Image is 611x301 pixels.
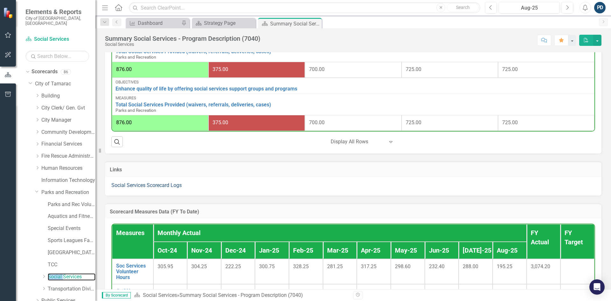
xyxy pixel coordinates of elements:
button: Search [447,3,479,12]
span: 222.25 [225,263,241,269]
span: 725.00 [502,119,518,125]
button: PD [594,2,606,13]
div: Open Intercom Messenger [589,279,605,295]
a: Social Services [143,292,177,298]
div: Strategy Page [204,19,254,27]
a: Parks and Rec Volunteers [48,201,95,208]
span: 375.00 [213,66,228,72]
a: City Clerk/ Gen. Gvt [41,104,95,112]
h3: Scorecard Measures Data (FY To Date) [110,209,597,215]
span: Elements & Reports [25,8,89,16]
a: Social Services Scorecard Logs [111,182,182,188]
span: 1 [191,289,194,295]
a: Sports Leagues Facilities Fields [48,237,95,244]
span: 304.25 [191,263,207,269]
td: Double-Click to Edit Right Click for Context Menu [112,94,594,115]
span: 0 [259,289,262,295]
a: TCC [48,261,95,269]
div: Measures [116,96,591,100]
a: Information Technology [41,177,95,184]
span: 700.00 [309,66,325,72]
span: 0 [395,289,398,295]
span: Search [456,5,470,10]
div: » [134,292,348,299]
button: Aug-25 [499,2,560,13]
span: 5 [531,289,534,295]
span: 300.75 [259,263,275,269]
span: 0 [293,289,296,295]
span: Parks and Recreation [116,54,156,60]
span: 375.00 [213,119,228,125]
img: ClearPoint Strategy [3,7,14,18]
a: Financial Services [41,140,95,148]
div: Summary Social Services - Program Description (7040) [270,20,320,28]
span: 232.40 [429,263,445,269]
a: # of Home Visits [116,288,149,299]
a: Scorecards [32,68,58,75]
span: 305.95 [158,263,173,269]
span: 0 [158,289,160,295]
input: Search ClearPoint... [129,2,480,13]
a: City Manager [41,117,95,124]
a: Fire Rescue Administration [41,153,95,160]
span: 725.00 [406,119,421,125]
div: 86 [61,69,71,75]
div: Summary Social Services - Program Description (7040) [105,35,260,42]
span: 328.25 [293,263,309,269]
span: 725.00 [406,66,421,72]
a: Social Services [48,273,95,281]
span: 0 [497,289,500,295]
a: Soc Services Volunteer Hours [116,263,149,280]
a: Total Social Services Provided (waivers, referrals, deliveries, cases) [116,102,591,108]
div: Summary Social Services - Program Description (7040) [179,292,303,298]
a: Parks and Recreation [41,189,95,196]
span: 876.00 [116,119,132,125]
span: 288.00 [463,263,478,269]
div: Objectives [116,80,591,84]
a: Transportation Division [48,285,95,293]
span: 195.25 [497,263,512,269]
a: Special Events [48,225,95,232]
h3: Links [110,167,597,173]
td: Double-Click to Edit Right Click for Context Menu [112,259,153,284]
td: Double-Click to Edit Right Click for Context Menu [112,78,594,94]
div: Aug-25 [501,4,558,12]
span: 3,074.20 [531,263,550,269]
span: 1 [327,289,330,295]
span: 2 [225,289,228,295]
span: 725.00 [502,66,518,72]
input: Search Below... [25,51,89,62]
span: 700.00 [309,119,325,125]
span: Parks and Recreation [116,108,156,113]
span: By Scorecard [102,292,131,298]
a: Social Services [25,36,89,43]
a: [GEOGRAPHIC_DATA] [48,249,95,256]
div: Social Services [105,42,260,47]
a: Dashboard [127,19,180,27]
span: 1 [361,289,364,295]
a: Human Resources [41,165,95,172]
a: Strategy Page [193,19,254,27]
span: 281.25 [327,263,343,269]
span: 317.25 [361,263,376,269]
a: Community Development [41,129,95,136]
span: 0 [463,289,466,295]
small: City of [GEOGRAPHIC_DATA], [GEOGRAPHIC_DATA] [25,16,89,26]
a: City of Tamarac [35,80,95,88]
a: Enhance quality of life by offering social services support groups and programs [116,86,591,92]
a: Building [41,92,95,100]
div: Dashboard [138,19,180,27]
span: 876.00 [116,66,132,72]
span: 298.60 [395,263,411,269]
a: Aquatics and Fitness Center [48,213,95,220]
span: 0 [429,289,432,295]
